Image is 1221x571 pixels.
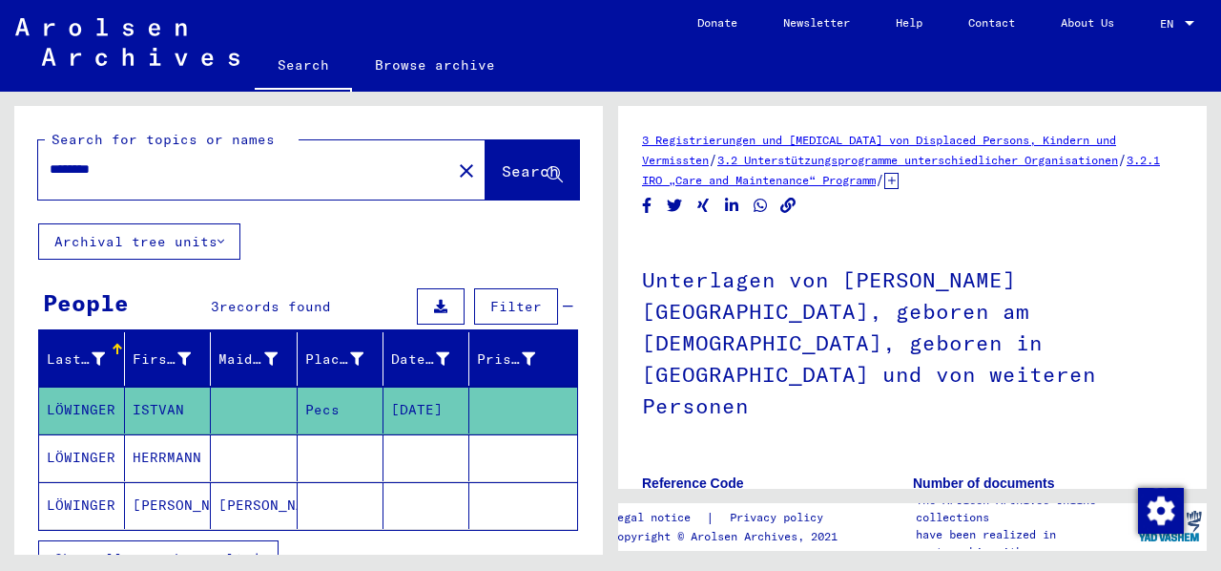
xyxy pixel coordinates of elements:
[610,508,706,528] a: Legal notice
[665,194,685,218] button: Share on Twitter
[642,236,1183,446] h1: Unterlagen von [PERSON_NAME][GEOGRAPHIC_DATA], geboren am [DEMOGRAPHIC_DATA], geboren in [GEOGRAP...
[916,492,1133,526] p: The Arolsen Archives online collections
[916,526,1133,560] p: have been realized in partnership with
[305,349,363,370] div: Place of Birth
[391,344,473,374] div: Date of Birth
[391,349,449,370] div: Date of Birth
[474,288,558,325] button: Filter
[637,194,657,218] button: Share on Facebook
[211,332,297,386] mat-header-cell: Maiden Name
[133,344,215,374] div: First Name
[218,349,277,370] div: Maiden Name
[39,332,125,386] mat-header-cell: Last Name
[502,161,559,180] span: Search
[211,482,297,529] mat-cell: [PERSON_NAME]
[219,298,331,315] span: records found
[305,344,387,374] div: Place of Birth
[43,285,129,320] div: People
[15,18,239,66] img: Arolsen_neg.svg
[39,482,125,529] mat-cell: LÖWINGER
[722,194,742,218] button: Share on LinkedIn
[38,223,240,260] button: Archival tree units
[610,528,846,545] p: Copyright © Arolsen Archives, 2021
[211,298,219,315] span: 3
[490,298,542,315] span: Filter
[477,344,559,374] div: Prisoner #
[47,344,129,374] div: Last Name
[125,387,211,434] mat-cell: ISTVAN
[876,171,884,188] span: /
[642,133,1116,167] a: 3 Registrierungen und [MEDICAL_DATA] von Displaced Persons, Kindern und Vermissten
[913,476,1055,491] b: Number of documents
[39,387,125,434] mat-cell: LÖWINGER
[709,151,717,168] span: /
[1138,488,1184,534] img: Change consent
[255,42,352,92] a: Search
[778,194,798,218] button: Copy link
[383,332,469,386] mat-header-cell: Date of Birth
[39,434,125,481] mat-cell: LÖWINGER
[477,349,535,370] div: Prisoner #
[1134,502,1206,550] img: yv_logo.png
[125,434,211,481] mat-cell: HERRMANN
[1118,151,1127,168] span: /
[447,151,486,189] button: Clear
[383,387,469,434] mat-cell: [DATE]
[298,332,383,386] mat-header-cell: Place of Birth
[1160,16,1173,31] mat-select-trigger: EN
[714,508,846,528] a: Privacy policy
[298,387,383,434] mat-cell: Pecs
[486,140,579,200] button: Search
[133,349,191,370] div: First Name
[642,476,744,491] b: Reference Code
[52,131,275,148] mat-label: Search for topics or names
[47,349,105,370] div: Last Name
[54,550,252,567] span: Show all search results
[218,344,300,374] div: Maiden Name
[352,42,518,88] a: Browse archive
[717,153,1118,167] a: 3.2 Unterstützungsprogramme unterschiedlicher Organisationen
[455,159,478,182] mat-icon: close
[610,508,846,528] div: |
[125,332,211,386] mat-header-cell: First Name
[751,194,771,218] button: Share on WhatsApp
[125,482,211,529] mat-cell: [PERSON_NAME]
[469,332,577,386] mat-header-cell: Prisoner #
[693,194,714,218] button: Share on Xing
